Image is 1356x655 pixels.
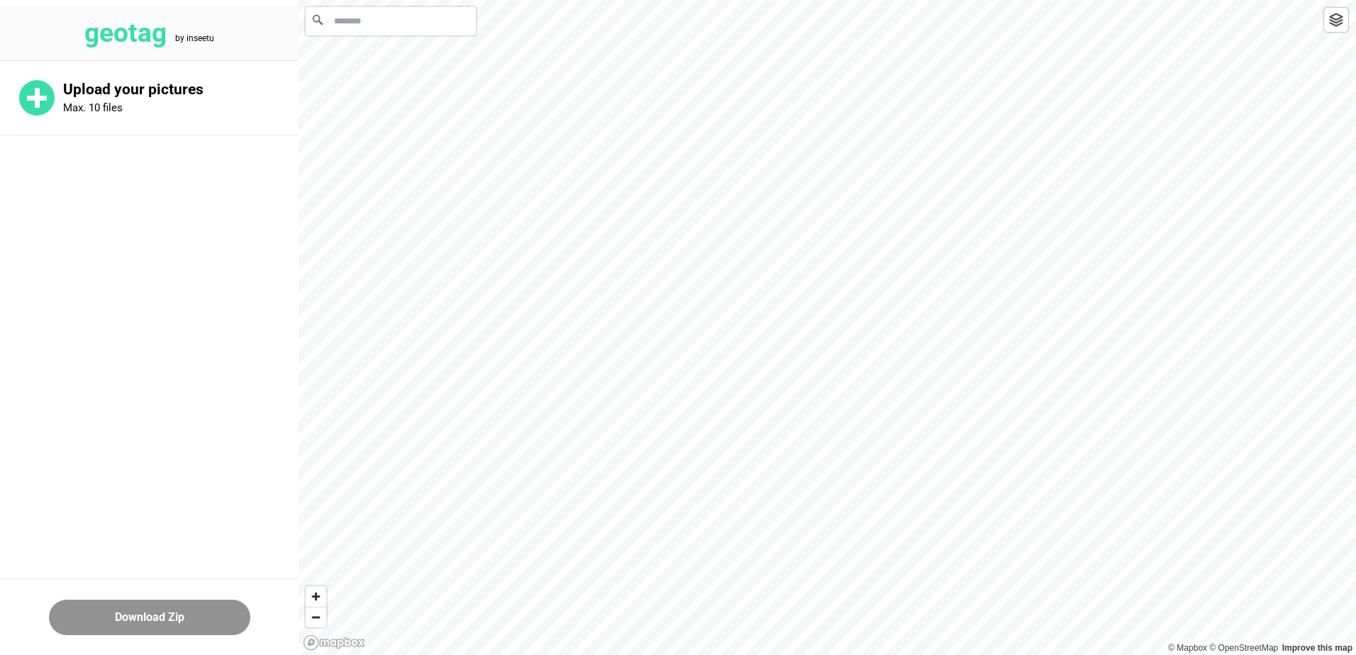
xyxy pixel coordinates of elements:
button: Zoom out [306,607,326,627]
p: Upload your pictures [63,81,299,99]
button: Zoom in [306,586,326,607]
button: Download Zip [49,600,250,635]
tspan: by inseetu [175,33,214,43]
img: toggleLayer [1329,13,1343,27]
input: Procurar [306,7,476,35]
a: Map feedback [1282,643,1352,653]
a: Mapbox logo [303,634,365,651]
tspan: geotag [84,18,167,48]
a: Mapbox [1168,643,1207,653]
span: Zoom out [306,608,326,627]
a: OpenStreetMap [1209,643,1278,653]
p: Max. 10 files [63,101,123,114]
